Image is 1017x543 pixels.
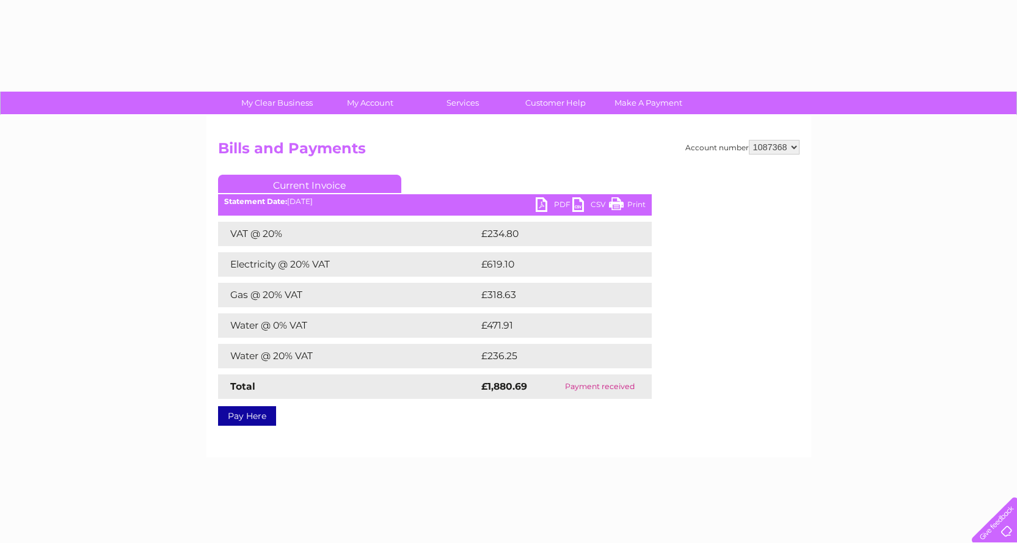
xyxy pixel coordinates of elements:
td: Water @ 0% VAT [218,313,478,338]
td: Payment received [549,374,652,399]
td: £236.25 [478,344,630,368]
strong: £1,880.69 [481,381,527,392]
a: Pay Here [218,406,276,426]
td: £318.63 [478,283,629,307]
td: Electricity @ 20% VAT [218,252,478,277]
td: £619.10 [478,252,629,277]
td: Water @ 20% VAT [218,344,478,368]
td: VAT @ 20% [218,222,478,246]
div: Account number [685,140,800,155]
td: £471.91 [478,313,628,338]
h2: Bills and Payments [218,140,800,163]
a: Current Invoice [218,175,401,193]
a: Customer Help [505,92,606,114]
a: PDF [536,197,572,215]
a: My Clear Business [227,92,327,114]
td: £234.80 [478,222,630,246]
a: Services [412,92,513,114]
b: Statement Date: [224,197,287,206]
a: Print [609,197,646,215]
a: My Account [319,92,420,114]
a: Make A Payment [598,92,699,114]
a: CSV [572,197,609,215]
div: [DATE] [218,197,652,206]
td: Gas @ 20% VAT [218,283,478,307]
strong: Total [230,381,255,392]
